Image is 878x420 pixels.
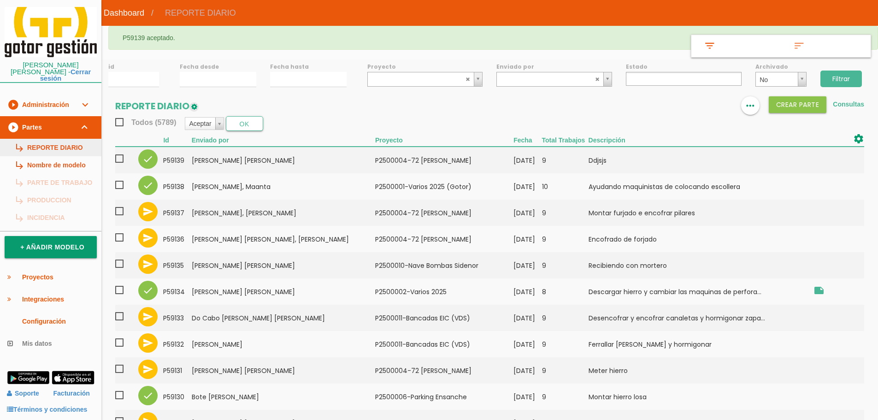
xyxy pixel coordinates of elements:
[542,226,589,252] td: 9
[5,236,97,258] a: + Añadir modelo
[513,173,542,200] td: [DATE]
[744,96,756,115] i: more_horiz
[589,147,809,173] td: Ddjsjs
[589,200,809,226] td: Montar furjado e encofrar pilares
[513,200,542,226] td: [DATE]
[142,232,153,243] i: send
[163,133,191,147] th: Id
[513,384,542,410] td: [DATE]
[769,101,827,108] a: Crear PARTE
[813,285,825,296] i: Obra Zarautz
[79,94,90,116] i: expand_more
[192,226,375,252] td: [PERSON_NAME] [PERSON_NAME], [PERSON_NAME]
[375,173,513,200] td: P2500001-Varios 2025 (Gotor)
[5,7,97,57] img: itcons-logo
[192,252,375,278] td: [PERSON_NAME] [PERSON_NAME]
[513,357,542,384] td: [DATE]
[589,331,809,357] td: Ferrallar [PERSON_NAME] y hormigonar
[375,252,513,278] td: P2500010-Nave Bombas Sidenor
[589,173,809,200] td: Ayudando maquinistas de colocando escollera
[375,200,513,226] td: P2500004-72 [PERSON_NAME]
[375,384,513,410] td: P2500006-Parking Ensanche
[270,63,347,71] label: Fecha hasta
[589,226,809,252] td: Encofrado de forjado
[158,1,243,24] span: REPORTE DIARIO
[40,68,91,83] a: Cerrar sesión
[375,357,513,384] td: P2500004-72 [PERSON_NAME]
[375,226,513,252] td: P2500004-72 [PERSON_NAME]
[14,139,24,156] i: subdirectory_arrow_right
[163,200,191,226] td: 59137
[542,384,589,410] td: 9
[542,357,589,384] td: 9
[513,147,542,173] td: [DATE]
[14,156,24,174] i: subdirectory_arrow_right
[760,72,794,87] span: No
[192,133,375,147] th: Enviado por
[189,118,211,130] span: Aceptar
[7,390,39,397] a: Soporte
[142,285,153,296] i: check
[513,133,542,147] th: Fecha
[755,63,806,71] label: Archivado
[513,226,542,252] td: [DATE]
[142,364,153,375] i: send
[542,200,589,226] td: 9
[589,133,809,147] th: Descripción
[691,35,781,57] a: filter_list
[192,278,375,305] td: [PERSON_NAME] [PERSON_NAME]
[820,71,862,87] input: Filtrar
[375,278,513,305] td: P2500002-Varios 2025
[192,357,375,384] td: [PERSON_NAME] [PERSON_NAME]
[192,173,375,200] td: [PERSON_NAME], Maanta
[513,305,542,331] td: [DATE]
[189,102,199,112] img: edit-1.png
[79,116,90,138] i: expand_more
[192,147,375,173] td: [PERSON_NAME] [PERSON_NAME]
[755,72,806,87] a: No
[115,117,177,128] span: Todos (5789)
[853,133,864,144] i: settings
[192,331,375,357] td: [PERSON_NAME]
[163,278,191,305] td: 59134
[865,32,871,42] button: ×
[115,101,199,111] h2: REPORTE DIARIO
[367,63,483,71] label: Proyecto
[142,154,153,165] i: check
[7,116,18,138] i: play_circle_filled
[14,174,24,191] i: subdirectory_arrow_right
[163,384,191,410] td: 59130
[192,305,375,331] td: Do Cabo [PERSON_NAME] [PERSON_NAME]
[7,371,50,385] img: google-play.png
[163,173,191,200] td: 59138
[53,385,90,402] a: Facturación
[163,331,191,357] td: 59132
[542,147,589,173] td: 9
[163,305,191,331] td: 59133
[769,96,827,113] button: Crear PARTE
[542,331,589,357] td: 9
[792,40,807,52] i: sort
[542,305,589,331] td: 9
[702,40,717,52] i: filter_list
[513,331,542,357] td: [DATE]
[589,305,809,331] td: Desencofrar y encofrar canaletas y hormigonar zapa...
[192,384,375,410] td: Bote [PERSON_NAME]
[589,357,809,384] td: Meter hierro
[163,147,191,173] td: 59139
[192,200,375,226] td: [PERSON_NAME], [PERSON_NAME]
[375,147,513,173] td: P2500004-72 [PERSON_NAME]
[833,101,864,108] a: Consultas
[7,94,18,116] i: play_circle_filled
[375,305,513,331] td: P2500011-Bancadas EIC (VDS)
[542,278,589,305] td: 8
[781,35,871,57] a: sort
[589,278,809,305] td: Descargar hierro y cambiar las maquinas de perfora...
[163,357,191,384] td: 59131
[14,209,24,226] i: subdirectory_arrow_right
[375,331,513,357] td: P2500011-Bancadas EIC (VDS)
[142,390,153,401] i: check
[375,133,513,147] th: Proyecto
[142,259,153,270] i: send
[589,384,809,410] td: Montar hierro losa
